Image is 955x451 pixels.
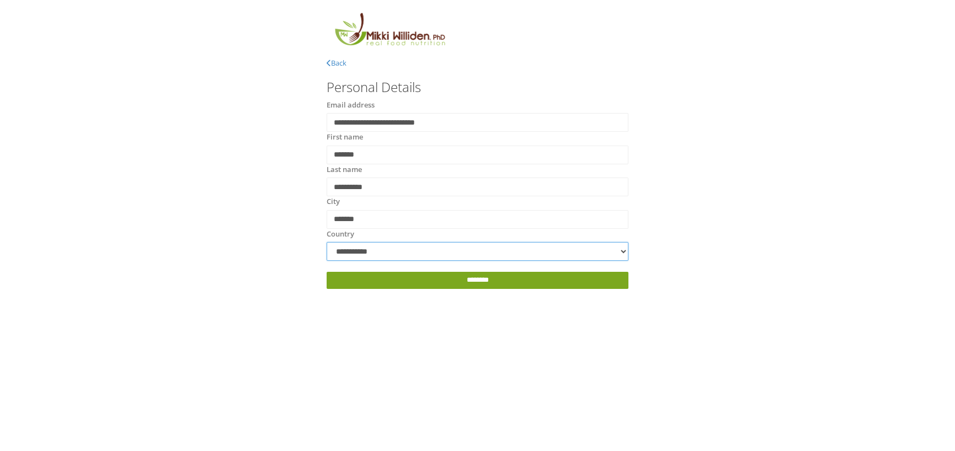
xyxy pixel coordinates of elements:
a: Back [327,58,346,68]
label: Email address [327,100,375,111]
label: Country [327,229,354,240]
label: First name [327,132,363,143]
img: MikkiLogoMain.png [327,11,452,52]
h3: Personal Details [327,80,628,94]
label: City [327,196,340,207]
label: Last name [327,164,362,175]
